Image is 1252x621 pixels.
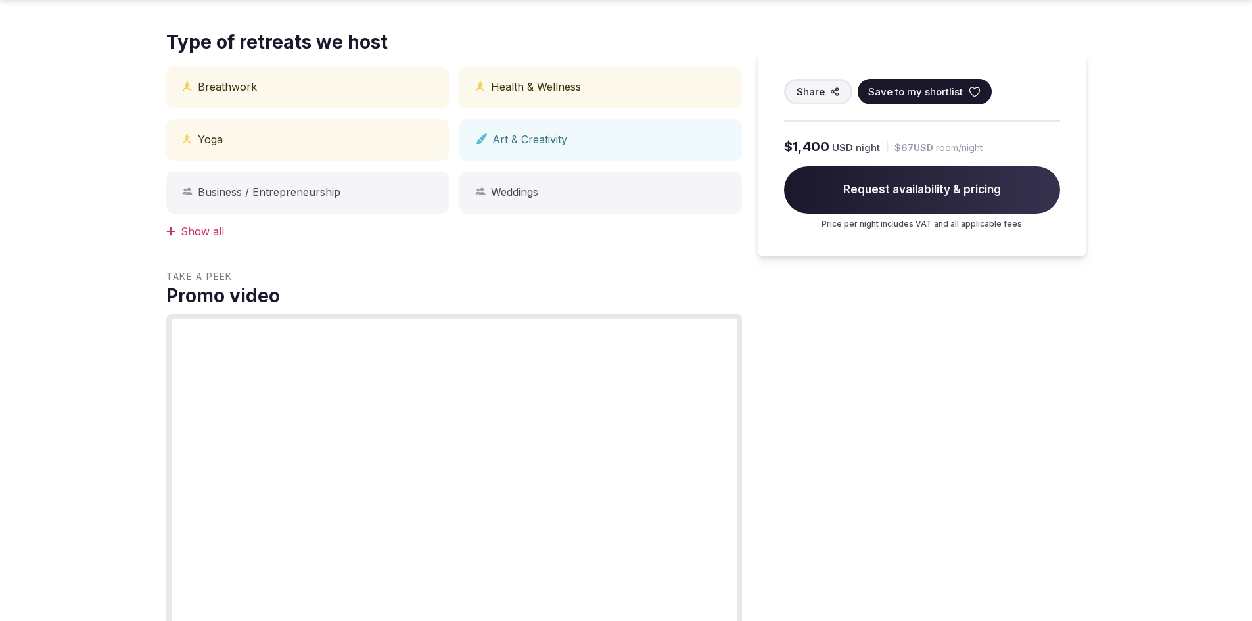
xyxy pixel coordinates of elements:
[858,79,992,104] button: Save to my shortlist
[166,270,742,283] span: Take a peek
[936,141,983,154] span: room/night
[784,79,852,104] button: Share
[784,166,1060,214] span: Request availability & pricing
[166,283,742,309] span: Promo video
[784,219,1060,230] p: Price per night includes VAT and all applicable fees
[797,85,825,99] span: Share
[166,224,742,239] div: Show all
[885,140,889,154] div: |
[868,85,963,99] span: Save to my shortlist
[166,30,388,55] span: Type of retreats we host
[856,141,880,154] span: night
[832,141,853,154] span: USD
[894,141,933,154] span: $67 USD
[784,137,829,156] span: $1,400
